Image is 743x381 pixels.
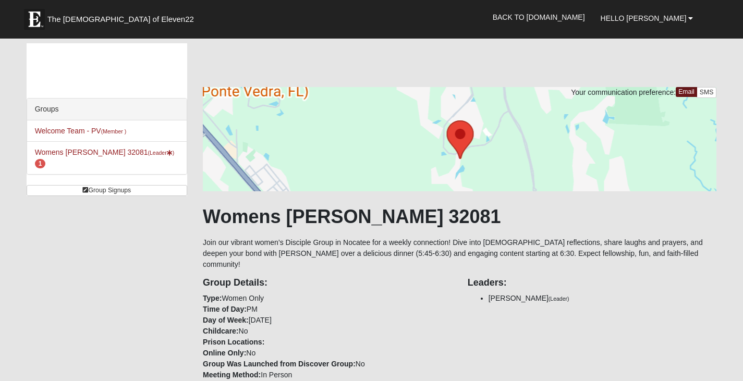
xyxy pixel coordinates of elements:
a: Back to [DOMAIN_NAME] [485,4,593,30]
strong: Childcare: [203,327,238,335]
strong: Day of Week: [203,316,249,324]
small: (Leader ) [148,150,174,156]
a: SMS [697,87,717,98]
span: Hello [PERSON_NAME] [601,14,687,22]
a: Hello [PERSON_NAME] [593,5,701,31]
strong: Type: [203,294,222,302]
strong: Online Only: [203,349,246,357]
span: number of pending members [35,159,46,168]
li: [PERSON_NAME] [489,293,717,304]
a: Womens [PERSON_NAME] 32081(Leader) 1 [35,148,175,167]
span: The [DEMOGRAPHIC_DATA] of Eleven22 [47,14,194,24]
a: The [DEMOGRAPHIC_DATA] of Eleven22 [19,4,227,30]
h1: Womens [PERSON_NAME] 32081 [203,205,716,228]
small: (Member ) [101,128,126,134]
a: Welcome Team - PV(Member ) [35,127,127,135]
small: (Leader) [549,296,569,302]
img: Eleven22 logo [24,9,45,30]
h4: Leaders: [468,277,717,289]
a: Email [676,87,697,97]
h4: Group Details: [203,277,452,289]
div: Groups [27,99,187,120]
strong: Prison Locations: [203,338,264,346]
strong: Group Was Launched from Discover Group: [203,360,356,368]
span: Your communication preference: [571,88,676,96]
strong: Time of Day: [203,305,247,313]
a: Group Signups [27,185,187,196]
